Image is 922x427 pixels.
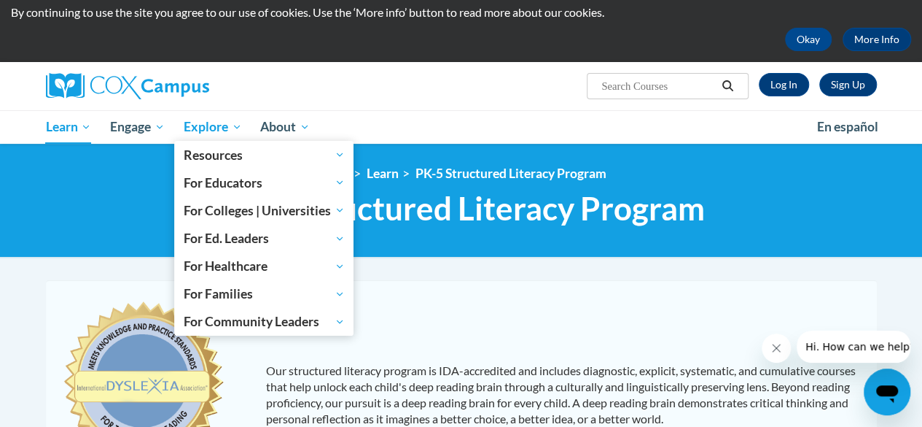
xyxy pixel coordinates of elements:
[184,313,345,331] span: For Community Leaders
[808,112,888,142] a: En español
[367,166,399,181] a: Learn
[174,225,354,253] a: For Ed. Leaders
[817,119,878,134] span: En español
[46,73,308,99] a: Cox Campus
[864,369,910,415] iframe: Button to launch messaging window
[35,110,888,144] div: Main menu
[762,334,791,363] iframe: Close message
[716,77,738,95] button: Search
[184,258,345,275] span: For Healthcare
[101,110,174,144] a: Engage
[36,110,101,144] a: Learn
[415,166,606,181] a: PK-5 Structured Literacy Program
[600,77,716,95] input: Search Courses
[260,118,310,136] span: About
[110,118,165,136] span: Engage
[217,189,705,228] span: PK-5 Structured Literacy Program
[174,169,354,196] a: For Educators
[184,285,345,303] span: For Families
[174,253,354,280] a: For Healthcare
[174,308,354,336] a: For Community Leaders
[174,141,354,169] a: Resources
[45,118,91,136] span: Learn
[174,110,251,144] a: Explore
[759,73,809,96] a: Log In
[174,280,354,308] a: For Families
[785,28,832,51] button: Okay
[184,146,345,164] span: Resources
[819,73,877,96] a: Register
[266,363,862,427] p: Our structured literacy program is IDA-accredited and includes diagnostic, explicit, systematic, ...
[184,201,345,219] span: For Colleges | Universities
[797,331,910,363] iframe: Message from company
[184,230,345,247] span: For Ed. Leaders
[251,110,319,144] a: About
[843,28,911,51] a: More Info
[184,174,345,191] span: For Educators
[46,73,209,99] img: Cox Campus
[174,196,354,224] a: For Colleges | Universities
[9,10,118,22] span: Hi. How can we help?
[184,118,242,136] span: Explore
[11,4,911,20] p: By continuing to use the site you agree to our use of cookies. Use the ‘More info’ button to read...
